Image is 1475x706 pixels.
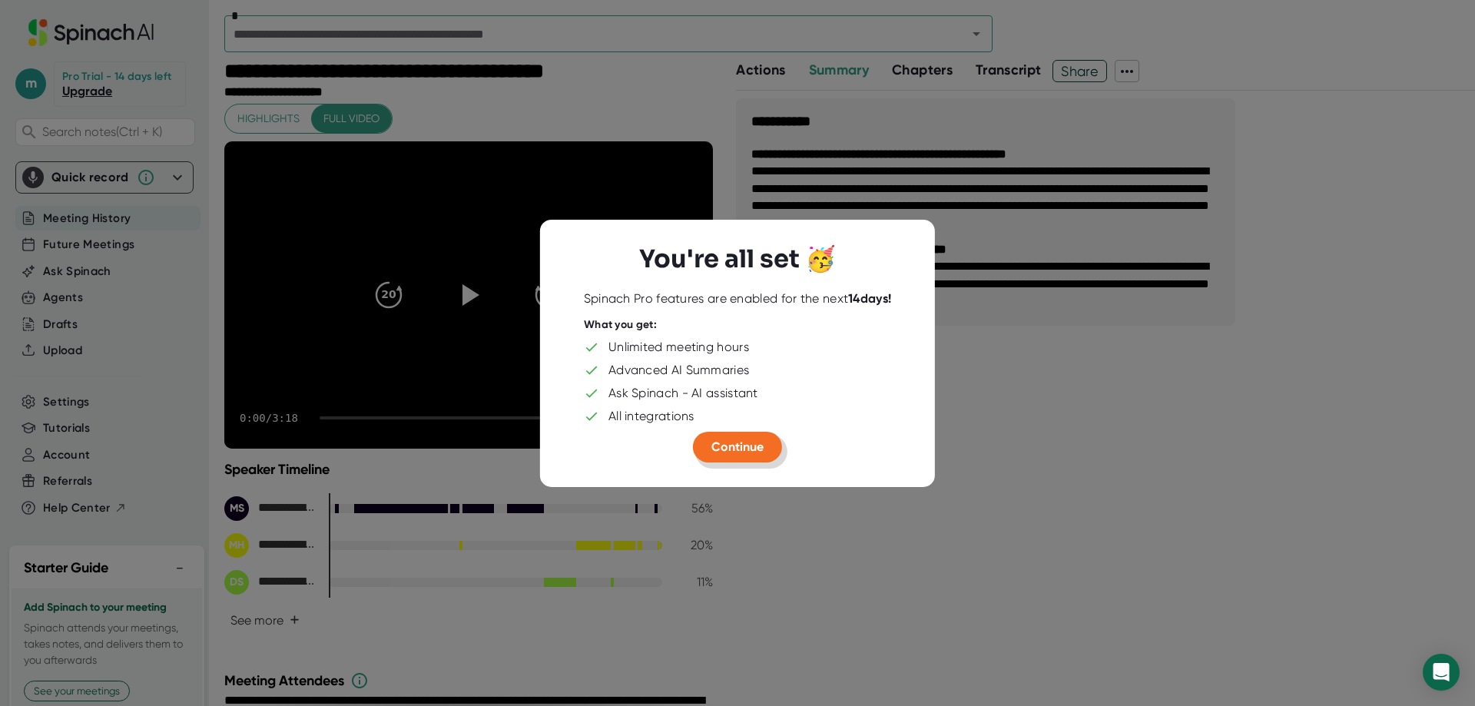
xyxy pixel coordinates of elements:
[584,318,657,332] div: What you get:
[1423,654,1460,691] div: Open Intercom Messenger
[608,339,749,354] div: Unlimited meeting hours
[608,385,758,400] div: Ask Spinach - AI assistant
[639,244,836,273] h3: You're all set 🥳
[693,431,782,462] button: Continue
[711,439,764,453] span: Continue
[608,408,694,423] div: All integrations
[608,362,749,377] div: Advanced AI Summaries
[584,291,892,307] div: Spinach Pro features are enabled for the next
[848,291,891,306] b: 14 days!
